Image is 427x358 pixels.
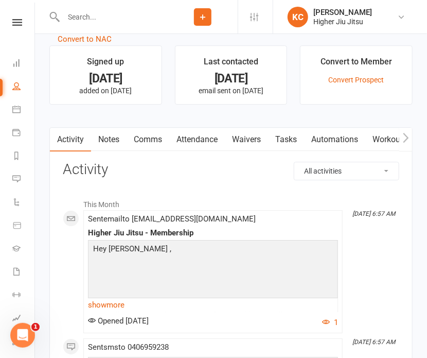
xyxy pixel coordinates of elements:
div: Higher Jiu Jitsu - Membership [88,229,338,237]
div: Higher Jiu Jitsu [313,17,372,26]
a: Automations [304,128,365,151]
div: Signed up [87,55,124,74]
a: Convert Prospect [329,76,384,84]
a: show more [88,298,338,312]
span: 1 [31,323,40,331]
a: Payments [12,122,35,145]
a: Waivers [225,128,268,151]
p: email sent on [DATE] [185,87,278,95]
p: added on [DATE] [59,87,152,95]
a: Notes [91,128,127,151]
button: 1 [322,316,338,329]
i: [DATE] 6:57 AM [352,338,395,346]
input: Search... [60,10,168,24]
a: Assessments [12,308,35,331]
div: [DATE] [185,73,278,84]
div: Last contacted [204,55,258,74]
li: This Month [63,194,399,210]
a: Activity [50,128,91,151]
div: Convert to Member [321,55,392,74]
a: People [12,76,35,99]
iframe: Intercom live chat [10,323,35,348]
div: KC [288,7,308,27]
a: Attendance [169,128,225,151]
p: Hey [PERSON_NAME] , [91,243,335,258]
div: [DATE] [59,73,152,84]
i: [DATE] 6:57 AM [352,210,395,217]
a: Product Sales [12,215,35,238]
span: Opened [DATE] [88,316,149,326]
span: Sent email to [EMAIL_ADDRESS][DOMAIN_NAME] [88,214,256,224]
a: Comms [127,128,169,151]
a: Reports [12,145,35,168]
div: [PERSON_NAME] [313,8,372,17]
a: Calendar [12,99,35,122]
a: Tasks [268,128,304,151]
a: Dashboard [12,53,35,76]
span: Sent sms to 0406959238 [88,343,169,352]
h3: Activity [63,162,399,178]
a: Convert to NAC [58,35,112,44]
a: Workouts [365,128,414,151]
